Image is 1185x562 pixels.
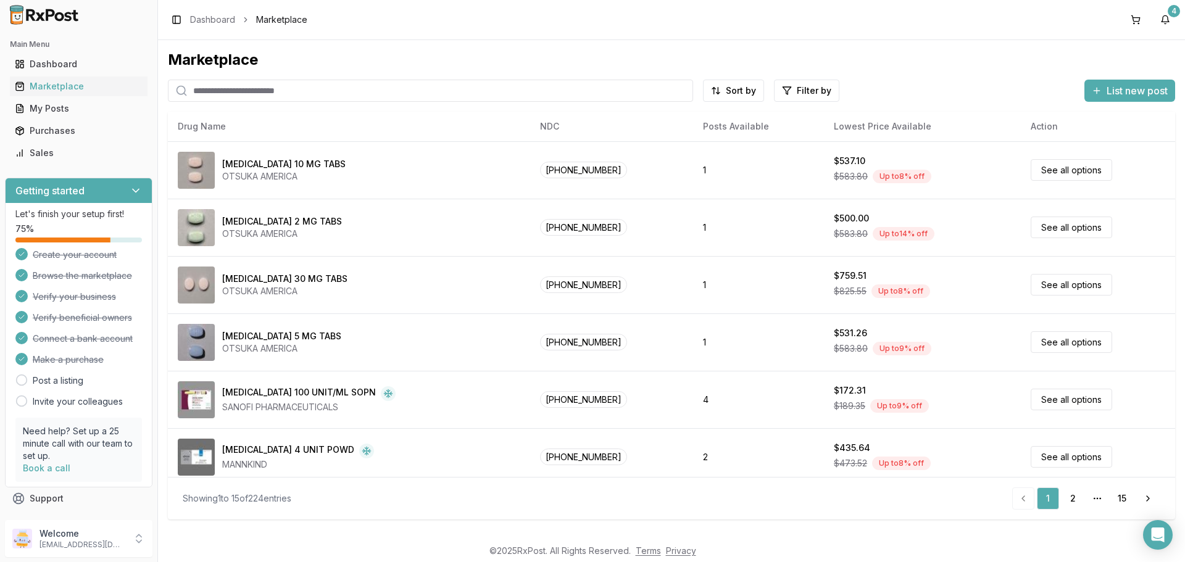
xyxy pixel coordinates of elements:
span: [PHONE_NUMBER] [540,276,627,293]
span: $583.80 [834,228,868,240]
img: Abilify 5 MG TABS [178,324,215,361]
span: [PHONE_NUMBER] [540,391,627,408]
span: $583.80 [834,342,868,355]
button: My Posts [5,99,152,118]
button: Sales [5,143,152,163]
span: Browse the marketplace [33,270,132,282]
span: [PHONE_NUMBER] [540,162,627,178]
div: [MEDICAL_DATA] 10 MG TABS [222,158,346,170]
a: Go to next page [1136,487,1160,510]
span: $189.35 [834,400,865,412]
div: 4 [1168,5,1180,17]
span: $825.55 [834,285,867,297]
p: Need help? Set up a 25 minute call with our team to set up. [23,425,135,462]
p: Welcome [39,527,125,540]
img: RxPost Logo [5,5,84,25]
a: Terms [636,545,661,556]
span: Create your account [33,249,117,261]
h2: Main Menu [10,39,148,49]
div: Marketplace [15,80,143,93]
td: 1 [693,199,824,256]
th: Lowest Price Available [824,112,1021,141]
div: [MEDICAL_DATA] 30 MG TABS [222,273,347,285]
a: See all options [1031,159,1112,181]
button: Support [5,487,152,510]
a: List new post [1084,86,1175,98]
span: Filter by [797,85,831,97]
p: Let's finish your setup first! [15,208,142,220]
td: 1 [693,313,824,371]
span: $583.80 [834,170,868,183]
a: See all options [1031,446,1112,468]
span: Verify beneficial owners [33,312,132,324]
span: [PHONE_NUMBER] [540,219,627,236]
button: 4 [1155,10,1175,30]
div: Up to 8 % off [873,170,931,183]
td: 1 [693,256,824,313]
a: Book a call [23,463,70,473]
img: User avatar [12,529,32,548]
div: Sales [15,147,143,159]
div: Up to 8 % off [871,284,930,298]
div: $531.26 [834,327,867,339]
div: My Posts [15,102,143,115]
span: [PHONE_NUMBER] [540,448,627,465]
button: Purchases [5,121,152,141]
button: Feedback [5,510,152,532]
span: Sort by [726,85,756,97]
a: See all options [1031,389,1112,410]
img: Abilify 30 MG TABS [178,267,215,304]
a: See all options [1031,217,1112,238]
a: Marketplace [10,75,148,97]
a: 2 [1062,487,1084,510]
button: Sort by [703,80,764,102]
div: OTSUKA AMERICA [222,170,346,183]
div: $500.00 [834,212,869,225]
a: Dashboard [190,14,235,26]
a: 15 [1111,487,1133,510]
td: 4 [693,371,824,428]
td: 2 [693,428,824,486]
button: Filter by [774,80,839,102]
a: See all options [1031,331,1112,353]
img: Abilify 2 MG TABS [178,209,215,246]
a: Sales [10,142,148,164]
span: $473.52 [834,457,867,469]
button: Marketplace [5,76,152,96]
a: Privacy [666,545,696,556]
div: Up to 9 % off [870,399,929,413]
div: Open Intercom Messenger [1143,520,1173,550]
div: Marketplace [168,50,1175,70]
span: Verify your business [33,291,116,303]
div: Up to 9 % off [873,342,931,355]
div: OTSUKA AMERICA [222,228,342,240]
div: [MEDICAL_DATA] 2 MG TABS [222,215,342,228]
a: Dashboard [10,53,148,75]
div: SANOFI PHARMACEUTICALS [222,401,396,413]
div: $172.31 [834,384,866,397]
div: [MEDICAL_DATA] 4 UNIT POWD [222,444,354,458]
a: Purchases [10,120,148,142]
div: Up to 8 % off [872,457,931,470]
button: Dashboard [5,54,152,74]
div: Purchases [15,125,143,137]
div: $759.51 [834,270,867,282]
img: Abilify 10 MG TABS [178,152,215,189]
nav: pagination [1012,487,1160,510]
span: Marketplace [256,14,307,26]
th: Drug Name [168,112,530,141]
th: NDC [530,112,693,141]
div: [MEDICAL_DATA] 5 MG TABS [222,330,341,342]
a: My Posts [10,97,148,120]
a: Invite your colleagues [33,395,123,408]
div: [MEDICAL_DATA] 100 UNIT/ML SOPN [222,386,376,401]
img: Afrezza 4 UNIT POWD [178,439,215,476]
div: OTSUKA AMERICA [222,342,341,355]
div: $537.10 [834,155,865,167]
p: [EMAIL_ADDRESS][DOMAIN_NAME] [39,540,125,550]
div: MANNKIND [222,458,374,471]
span: Connect a bank account [33,333,133,345]
td: 1 [693,141,824,199]
span: 75 % [15,223,34,235]
span: Feedback [30,514,72,527]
